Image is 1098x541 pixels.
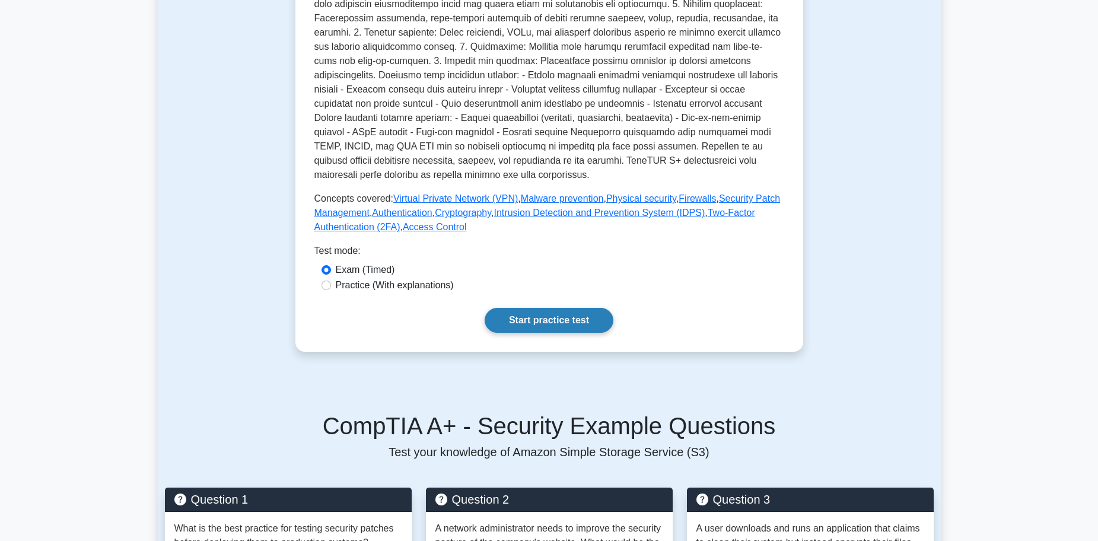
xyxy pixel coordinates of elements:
[435,208,491,218] a: Cryptography
[336,278,454,292] label: Practice (With explanations)
[403,222,467,232] a: Access Control
[696,492,924,507] h5: Question 3
[393,193,518,203] a: Virtual Private Network (VPN)
[679,193,716,203] a: Firewalls
[521,193,604,203] a: Malware prevention
[606,193,676,203] a: Physical security
[165,445,934,459] p: Test your knowledge of Amazon Simple Storage Service (S3)
[485,308,613,333] a: Start practice test
[372,208,432,218] a: Authentication
[336,263,395,277] label: Exam (Timed)
[174,492,402,507] h5: Question 1
[165,412,934,440] h5: CompTIA A+ - Security Example Questions
[314,244,784,263] div: Test mode:
[435,492,663,507] h5: Question 2
[314,192,784,234] p: Concepts covered: , , , , , , , , ,
[494,208,705,218] a: Intrusion Detection and Prevention System (IDPS)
